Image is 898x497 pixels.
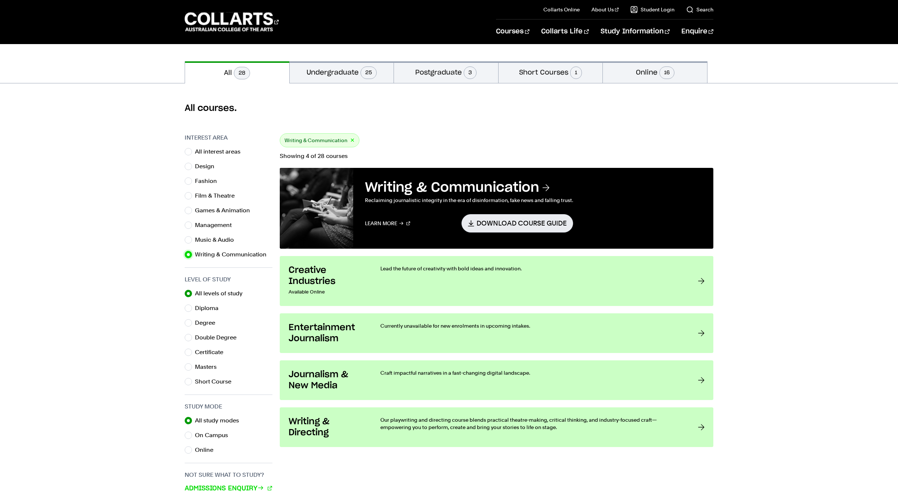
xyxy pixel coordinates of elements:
[289,322,366,344] h3: Entertainment Journalism
[380,416,683,431] p: Our playwriting and directing course blends practical theatre-making, critical thinking, and indu...
[601,19,670,44] a: Study Information
[280,168,353,249] img: Writing & Communication
[290,61,394,83] button: Undergraduate25
[289,369,366,391] h3: Journalism & New Media
[461,214,573,232] a: Download Course Guide
[380,322,683,329] p: Currently unavailable for new enrolments in upcoming intakes.
[195,347,229,357] label: Certificate
[185,11,279,32] div: Go to homepage
[380,369,683,377] p: Craft impactful narratives in a fast-changing digital landscape.
[195,445,219,455] label: Online
[195,377,237,387] label: Short Course
[496,19,529,44] a: Courses
[681,19,713,44] a: Enquire
[591,6,619,13] a: About Us
[380,265,683,272] p: Lead the future of creativity with bold ideas and innovation.
[185,275,272,284] h3: Level of Study
[570,66,582,79] span: 1
[195,430,234,440] label: On Campus
[185,471,272,479] h3: Not sure what to study?
[289,416,366,438] h3: Writing & Directing
[350,136,355,145] button: ×
[686,6,713,13] a: Search
[280,360,713,400] a: Journalism & New Media Craft impactful narratives in a fast-changing digital landscape.
[543,6,580,13] a: Collarts Online
[361,66,377,79] span: 25
[195,415,245,426] label: All study modes
[280,407,713,447] a: Writing & Directing Our playwriting and directing course blends practical theatre-making, critica...
[195,220,238,230] label: Management
[365,196,573,205] p: Reclaiming journalistic integrity in the era of disinformation, fake news and falling trust.
[541,19,589,44] a: Collarts Life
[365,214,410,232] a: Learn More
[499,61,603,83] button: Short Courses1
[185,102,713,114] h2: All courses.
[195,318,221,328] label: Degree
[365,180,573,196] h3: Writing & Communication
[289,265,366,287] h3: Creative Industries
[195,161,220,172] label: Design
[234,67,250,79] span: 28
[195,205,256,216] label: Games & Animation
[195,362,222,372] label: Masters
[195,147,246,157] label: All interest areas
[280,133,359,147] div: Writing & Communication
[659,66,674,79] span: 16
[195,288,249,299] label: All levels of study
[195,332,242,343] label: Double Degree
[603,61,707,83] button: Online16
[195,191,240,201] label: Film & Theatre
[185,402,272,411] h3: Study Mode
[289,287,366,297] p: Available Online
[195,176,223,186] label: Fashion
[185,61,289,83] button: All28
[394,61,498,83] button: Postgraduate3
[280,256,713,306] a: Creative Industries Available Online Lead the future of creativity with bold ideas and innovation.
[464,66,477,79] span: 3
[195,249,272,260] label: Writing & Communication
[185,484,272,493] a: Admissions Enquiry
[630,6,674,13] a: Student Login
[280,153,713,159] p: Showing 4 of 28 courses
[280,313,713,353] a: Entertainment Journalism Currently unavailable for new enrolments in upcoming intakes.
[195,235,240,245] label: Music & Audio
[195,303,224,313] label: Diploma
[185,133,272,142] h3: Interest Area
